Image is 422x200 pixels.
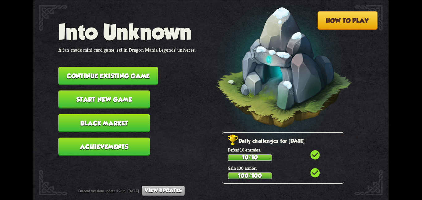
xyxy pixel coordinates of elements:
[58,46,196,53] p: A fan-made mini card game, set in Dragon Mania Legends' universe.
[58,90,150,108] button: Start new game
[78,185,185,196] div: Current version: update #2.0b, [DATE]
[58,114,150,132] button: Black Market
[228,155,272,160] div: 10/10
[310,149,321,160] i: check_circle
[310,167,321,178] i: check_circle
[58,67,158,85] button: Continue existing game
[228,137,344,146] h2: Daily challenges for [DATE]:
[228,173,272,178] div: 100/100
[228,165,344,171] p: Gain 100 armor.
[142,185,184,196] button: View updates
[228,147,344,153] p: Defeat 10 enemies.
[318,11,378,29] button: How to play
[228,134,238,146] img: Golden_Trophy_Icon.png
[58,138,150,155] button: Achievements
[58,19,196,44] h1: Into Unknown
